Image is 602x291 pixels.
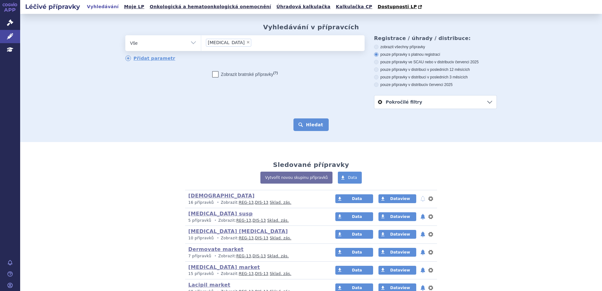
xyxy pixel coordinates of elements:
span: v červenci 2025 [426,83,452,87]
a: DIS-13 [253,218,266,223]
a: DIS-13 [255,200,268,205]
a: Data [335,194,373,203]
a: Dermovate market [188,246,243,252]
button: Hledat [293,118,329,131]
i: • [215,200,221,205]
label: zobrazit všechny přípravky [374,44,497,49]
label: pouze přípravky v distribuci [374,82,497,87]
i: • [215,271,221,277]
span: Data [352,232,362,237]
button: notifikace [420,213,426,220]
a: Data [335,248,373,257]
button: nastavení [428,231,434,238]
span: Dataview [390,286,410,290]
a: Sklad. zás. [267,254,289,258]
a: Dostupnosti LP [376,3,425,11]
a: Dataview [378,248,416,257]
button: nastavení [428,213,434,220]
span: Dataview [390,214,410,219]
a: Data [335,212,373,221]
button: nastavení [428,248,434,256]
button: notifikace [420,231,426,238]
a: Dataview [378,194,416,203]
button: nastavení [428,195,434,203]
span: [MEDICAL_DATA] [208,40,245,45]
i: • [215,236,221,241]
a: REG-13 [236,254,251,258]
i: • [213,254,218,259]
span: × [246,40,250,44]
i: • [213,218,218,223]
span: v červenci 2025 [452,60,479,64]
p: Zobrazit: , [188,200,323,205]
span: Data [352,197,362,201]
a: DIS-13 [255,236,268,240]
p: Zobrazit: , [188,218,323,223]
a: REG-13 [239,271,254,276]
a: DIS-13 [255,271,268,276]
span: Dostupnosti LP [378,4,417,9]
a: Sklad. zás. [270,236,292,240]
a: Lacipil market [188,282,230,288]
a: Data [335,266,373,275]
a: Vytvořit novou skupinu přípravků [260,172,332,184]
span: Data [352,286,362,290]
h2: Sledované přípravky [273,161,349,168]
a: REG-13 [239,200,254,205]
a: Sklad. zás. [267,218,289,223]
abbr: (?) [273,71,278,75]
span: 5 přípravků [188,218,211,223]
label: pouze přípravky s platnou registrací [374,52,497,57]
button: notifikace [420,248,426,256]
button: notifikace [420,266,426,274]
a: Dataview [378,266,416,275]
span: Data [352,214,362,219]
a: [DEMOGRAPHIC_DATA] [188,193,255,199]
label: pouze přípravky ve SCAU nebo v distribuci [374,60,497,65]
span: Dataview [390,268,410,272]
span: 10 přípravků [188,236,214,240]
a: Data [335,230,373,239]
span: Dataview [390,250,410,254]
span: Data [352,268,362,272]
a: Sklad. zás. [270,271,292,276]
h2: Léčivé přípravky [20,2,85,11]
a: Dataview [378,212,416,221]
a: Úhradová kalkulačka [275,3,332,11]
button: notifikace [420,195,426,203]
span: 15 přípravků [188,271,214,276]
p: Zobrazit: , [188,271,323,277]
label: Zobrazit bratrské přípravky [212,71,278,77]
label: pouze přípravky v distribuci v posledních 12 měsících [374,67,497,72]
a: REG-13 [239,236,254,240]
h3: Registrace / úhrady / distribuce: [374,35,497,41]
a: REG-13 [236,218,251,223]
span: Data [348,175,357,180]
a: [MEDICAL_DATA] market [188,264,260,270]
a: Onkologická a hematoonkologická onemocnění [148,3,273,11]
label: pouze přípravky v distribuci v posledních 3 měsících [374,75,497,80]
span: Data [352,250,362,254]
span: 16 přípravků [188,200,214,205]
a: DIS-13 [253,254,266,258]
a: Sklad. zás. [270,200,292,205]
a: Pokročilé filtry [374,95,497,109]
input: [MEDICAL_DATA] [253,38,286,46]
a: Dataview [378,230,416,239]
span: Dataview [390,197,410,201]
a: [MEDICAL_DATA] [MEDICAL_DATA] [188,228,288,234]
a: Přidat parametr [125,55,175,61]
a: [MEDICAL_DATA] susp [188,211,253,217]
a: Kalkulačka CP [334,3,374,11]
p: Zobrazit: , [188,254,323,259]
button: nastavení [428,266,434,274]
a: Vyhledávání [85,3,121,11]
span: Dataview [390,232,410,237]
h2: Vyhledávání v přípravcích [263,23,359,31]
span: 7 přípravků [188,254,211,258]
a: Data [338,172,362,184]
p: Zobrazit: , [188,236,323,241]
a: Moje LP [122,3,146,11]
